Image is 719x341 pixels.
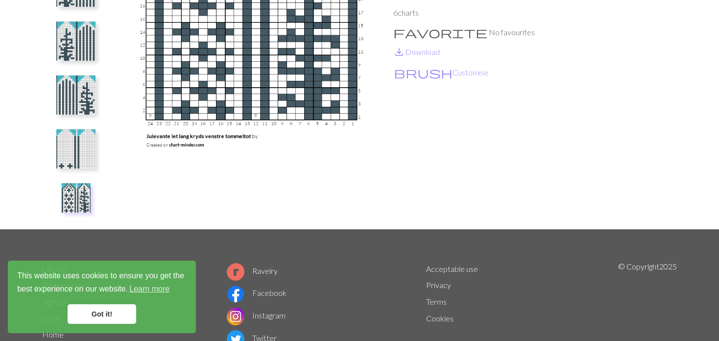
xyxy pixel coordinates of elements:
[17,270,187,296] span: This website uses cookies to ensure you get the best experience on our website.
[61,183,91,213] img: Julevante let lang kryds venstre tommeltot
[227,308,244,325] img: Instagram logo
[393,45,405,59] span: save_alt
[393,66,489,79] button: CustomiseCustomise
[394,67,453,78] i: Customise
[227,266,278,275] a: Ravelry
[426,264,478,273] a: Acceptable use
[394,66,453,79] span: brush
[56,129,96,169] img: Julevante let lang bred venstre tommeltot
[426,280,451,290] a: Privacy
[393,26,677,38] p: No favourites
[426,297,447,306] a: Terms
[227,285,244,303] img: Facebook logo
[227,311,286,320] a: Instagram
[426,314,454,323] a: Cookies
[393,26,487,38] i: Favourite
[56,22,96,61] img: Copy of Julevante let tommeltot
[56,75,96,115] img: Julevante let lang venstre tommeltot
[393,25,487,39] span: favorite
[8,261,196,333] div: cookieconsent
[393,47,440,56] a: DownloadDownload
[393,7,677,19] p: 6 charts
[227,263,244,281] img: Ravelry logo
[68,304,136,324] a: dismiss cookie message
[128,282,171,296] a: learn more about cookies
[227,288,287,297] a: Facebook
[393,46,405,58] i: Download
[42,330,64,339] a: Home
